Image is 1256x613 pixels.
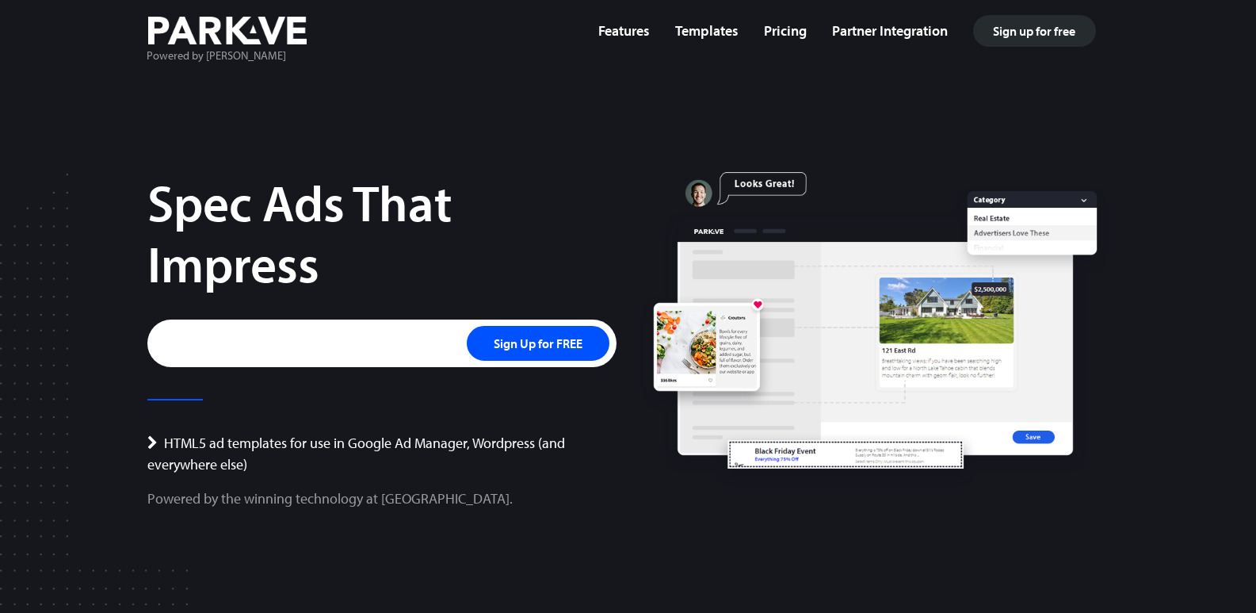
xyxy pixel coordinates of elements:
[148,18,307,38] a: Powered by [PERSON_NAME]
[147,172,617,294] h1: Spec Ads That Impress
[764,21,807,40] a: Pricing
[832,21,948,40] a: Partner Integration
[973,15,1096,47] a: Sign up for free
[598,21,650,40] a: Features
[147,432,617,475] span: HTML5 ad templates for use in Google Ad Manager, Wordpress (and everywhere else)
[147,489,513,508] a: Powered by the winning technology at [GEOGRAPHIC_DATA].
[675,21,739,40] a: Templates
[147,47,286,64] span: Powered by [PERSON_NAME]
[467,326,609,361] input: Sign Up for FREE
